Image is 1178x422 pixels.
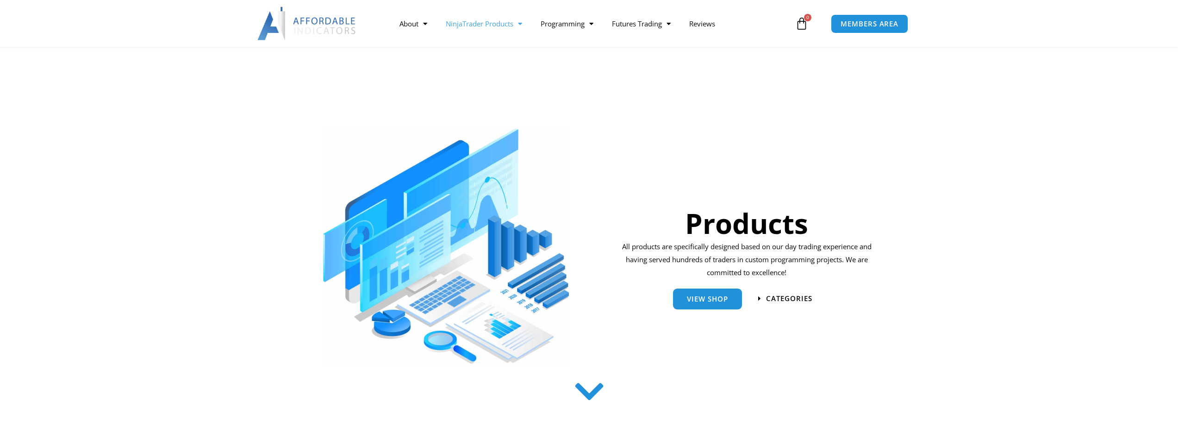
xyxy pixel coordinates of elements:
img: ProductsSection scaled | Affordable Indicators – NinjaTrader [323,129,569,364]
span: MEMBERS AREA [841,20,898,27]
a: MEMBERS AREA [831,14,908,33]
a: NinjaTrader Products [436,13,531,34]
a: categories [758,295,812,302]
span: 0 [804,14,811,21]
a: Reviews [680,13,724,34]
a: 0 [781,10,822,37]
nav: Menu [390,13,793,34]
a: About [390,13,436,34]
span: categories [766,295,812,302]
a: Futures Trading [603,13,680,34]
img: LogoAI | Affordable Indicators – NinjaTrader [257,7,357,40]
a: Programming [531,13,603,34]
a: View Shop [673,289,742,309]
p: All products are specifically designed based on our day trading experience and having served hund... [619,240,875,279]
h1: Products [619,204,875,243]
span: View Shop [687,296,728,302]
